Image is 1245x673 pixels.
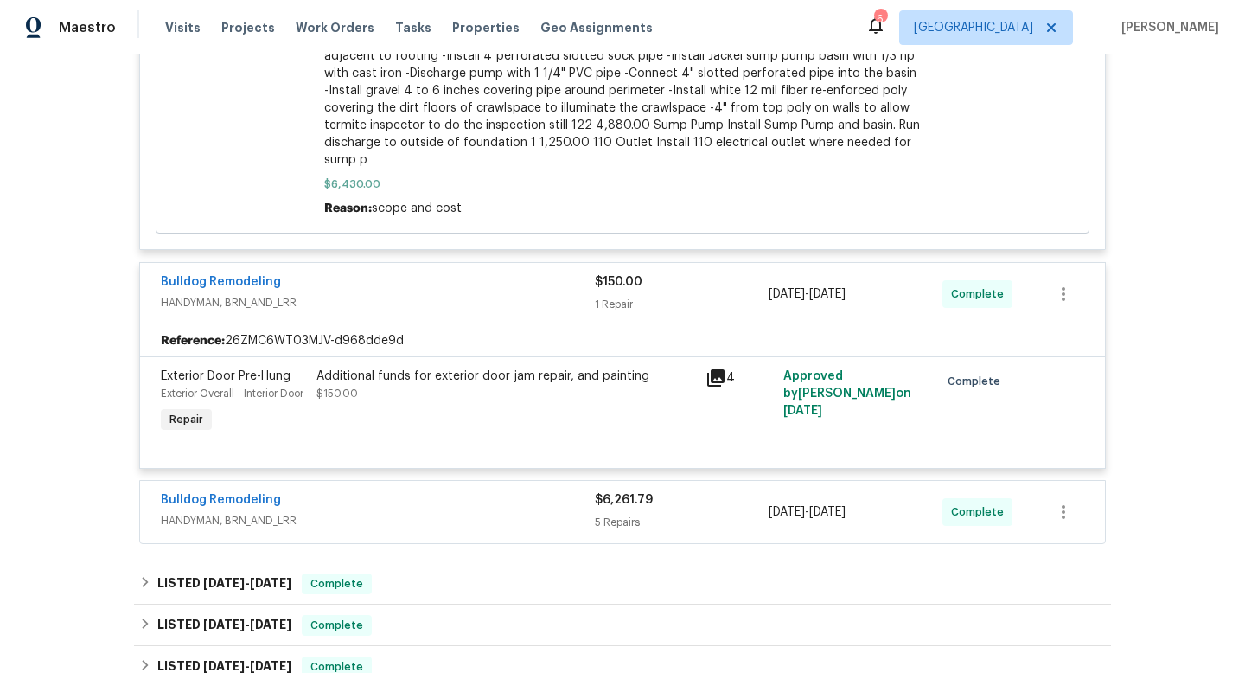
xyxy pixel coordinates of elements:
div: LISTED [DATE]-[DATE]Complete [134,605,1111,646]
span: [DATE] [769,288,805,300]
span: [GEOGRAPHIC_DATA] [914,19,1033,36]
span: scope and cost [372,202,462,215]
div: 5 Repairs [595,514,769,531]
span: [DATE] [769,506,805,518]
span: Complete [951,503,1011,521]
span: Complete [948,373,1007,390]
span: - [203,619,291,631]
span: [DATE] [203,577,245,589]
div: 26ZMC6WT03MJV-d968dde9d [140,325,1105,356]
span: [DATE] [203,660,245,672]
h6: LISTED [157,615,291,636]
span: Exterior Overall - Interior Door [161,388,303,399]
div: 1 Repair [595,296,769,313]
span: Repair [163,411,210,428]
span: Visits [165,19,201,36]
span: - [203,660,291,672]
span: [DATE] [203,619,245,631]
span: Complete [303,617,370,634]
div: Additional funds for exterior door jam repair, and painting [316,368,695,385]
span: HANDYMAN, BRN_AND_LRR [161,294,595,311]
span: Work Orders [296,19,374,36]
span: [PERSON_NAME] [1114,19,1219,36]
span: [DATE] [250,660,291,672]
span: Complete [303,575,370,593]
span: [DATE] [783,405,822,417]
span: $150.00 [316,388,358,399]
h6: LISTED [157,574,291,594]
span: - [769,503,846,521]
span: Reason: [324,202,372,215]
span: - [769,285,846,303]
div: 4 [705,368,773,388]
span: $150.00 [595,276,642,288]
b: Reference: [161,332,225,349]
span: Projects [221,19,275,36]
span: Maestro [59,19,116,36]
span: Tasks [395,22,431,34]
span: [DATE] [250,577,291,589]
span: $6,261.79 [595,494,653,506]
a: Bulldog Remodeling [161,276,281,288]
span: Geo Assignments [540,19,653,36]
span: Complete [951,285,1011,303]
span: Exterior Door Pre-Hung [161,370,290,382]
div: LISTED [DATE]-[DATE]Complete [134,563,1111,605]
div: 6 [874,10,886,28]
span: [DATE] [809,506,846,518]
a: Bulldog Remodeling [161,494,281,506]
span: - [203,577,291,589]
span: Properties [452,19,520,36]
span: [DATE] [809,288,846,300]
span: Please assess standing water in crawlspace. Provide a quote for resolution. -Removing old plastic... [324,13,922,169]
span: HANDYMAN, BRN_AND_LRR [161,512,595,529]
span: Approved by [PERSON_NAME] on [783,370,911,417]
span: $6,430.00 [324,176,922,193]
span: [DATE] [250,619,291,631]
